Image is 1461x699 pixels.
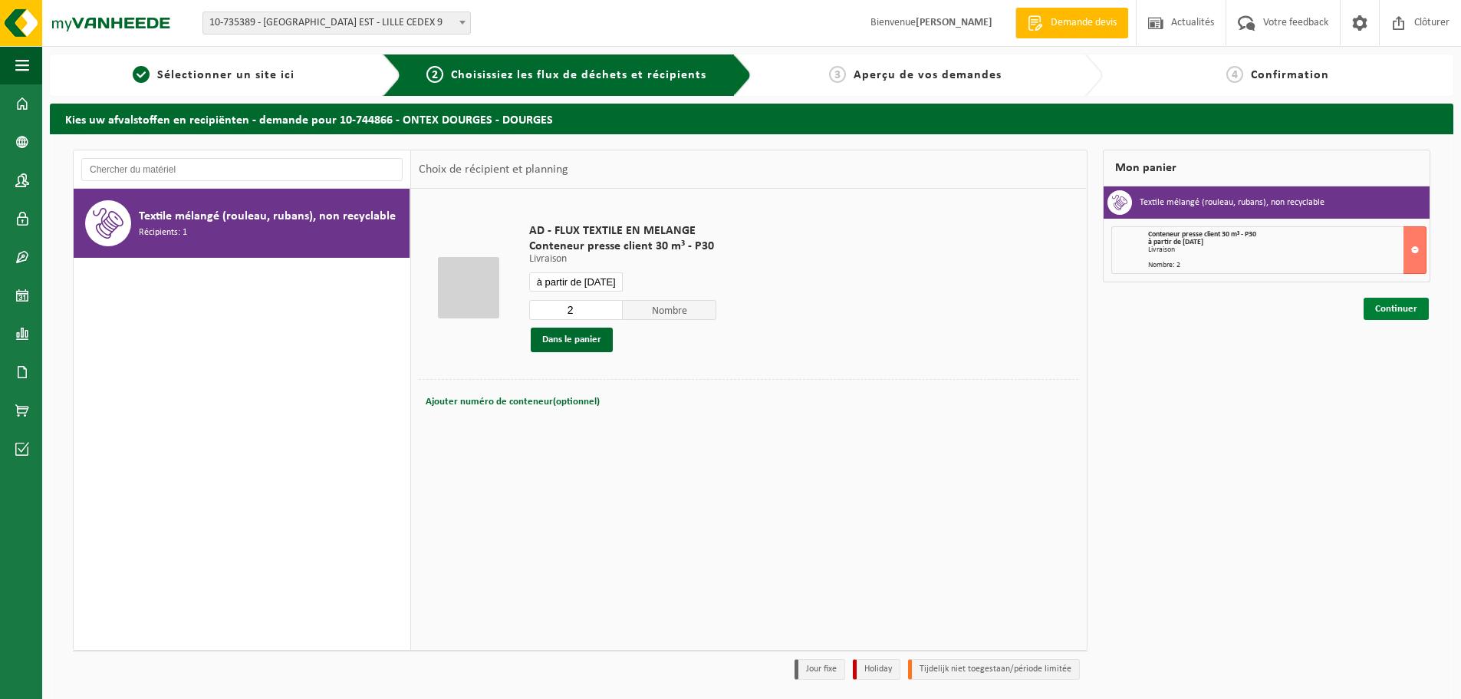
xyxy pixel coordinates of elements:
[854,69,1002,81] span: Aperçu de vos demandes
[139,226,187,240] span: Récipients: 1
[623,300,716,320] span: Nombre
[411,150,576,189] div: Choix de récipient et planning
[1140,190,1324,215] h3: Textile mélangé (rouleau, rubans), non recyclable
[916,17,992,28] strong: [PERSON_NAME]
[829,66,846,83] span: 3
[133,66,150,83] span: 1
[529,254,716,265] p: Livraison
[426,397,600,407] span: Ajouter numéro de conteneur(optionnel)
[1148,238,1203,246] strong: à partir de [DATE]
[203,12,470,34] span: 10-735389 - SUEZ RV NORD EST - LILLE CEDEX 9
[424,391,601,413] button: Ajouter numéro de conteneur(optionnel)
[853,659,900,680] li: Holiday
[157,69,295,81] span: Sélectionner un site ici
[81,158,403,181] input: Chercher du matériel
[1148,262,1426,269] div: Nombre: 2
[529,239,716,254] span: Conteneur presse client 30 m³ - P30
[74,189,410,258] button: Textile mélangé (rouleau, rubans), non recyclable Récipients: 1
[1148,230,1256,239] span: Conteneur presse client 30 m³ - P30
[531,328,613,352] button: Dans le panier
[1148,246,1426,254] div: Livraison
[529,272,623,292] input: Sélectionnez date
[139,207,396,226] span: Textile mélangé (rouleau, rubans), non recyclable
[426,66,443,83] span: 2
[451,69,706,81] span: Choisissiez les flux de déchets et récipients
[1226,66,1243,83] span: 4
[50,104,1453,134] h2: Kies uw afvalstoffen en recipiënten - demande pour 10-744866 - ONTEX DOURGES - DOURGES
[1103,150,1431,186] div: Mon panier
[529,223,716,239] span: AD - FLUX TEXTILE EN MELANGE
[908,659,1080,680] li: Tijdelijk niet toegestaan/période limitée
[58,66,370,84] a: 1Sélectionner un site ici
[1364,298,1429,320] a: Continuer
[1015,8,1128,38] a: Demande devis
[202,12,471,35] span: 10-735389 - SUEZ RV NORD EST - LILLE CEDEX 9
[1047,15,1120,31] span: Demande devis
[1251,69,1329,81] span: Confirmation
[795,659,845,680] li: Jour fixe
